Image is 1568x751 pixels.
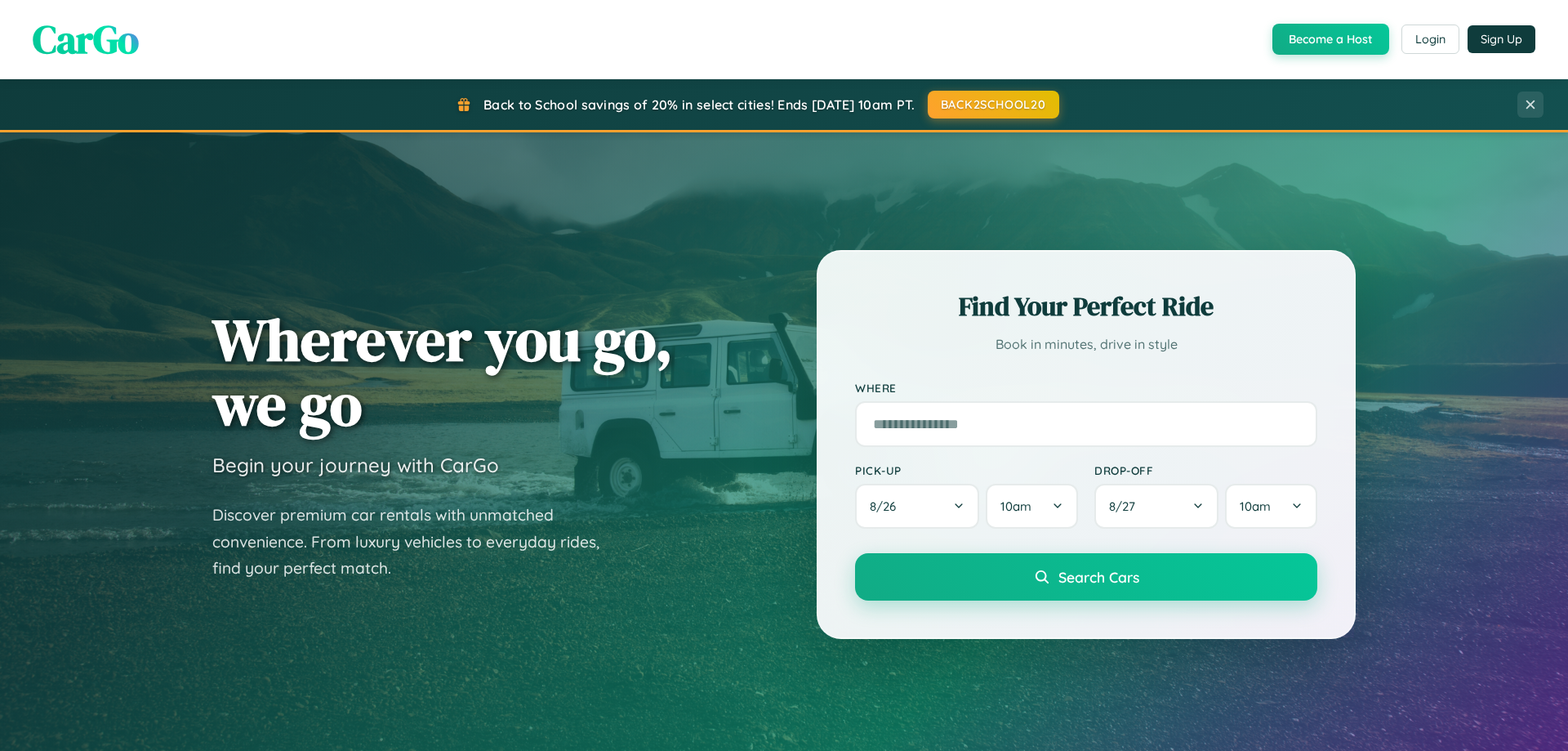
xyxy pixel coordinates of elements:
button: Sign Up [1468,25,1535,53]
h2: Find Your Perfect Ride [855,288,1317,324]
button: BACK2SCHOOL20 [928,91,1059,118]
button: Become a Host [1272,24,1389,55]
label: Pick-up [855,463,1078,477]
button: 8/26 [855,484,979,529]
button: 10am [986,484,1078,529]
span: 8 / 27 [1109,498,1143,514]
button: Search Cars [855,553,1317,601]
span: Back to School savings of 20% in select cities! Ends [DATE] 10am PT. [483,96,915,113]
p: Book in minutes, drive in style [855,333,1317,356]
span: 10am [1000,498,1031,514]
label: Drop-off [1094,463,1317,477]
span: Search Cars [1058,568,1139,586]
button: Login [1401,25,1459,54]
label: Where [855,381,1317,395]
h1: Wherever you go, we go [212,307,673,436]
h3: Begin your journey with CarGo [212,453,499,477]
span: CarGo [33,12,139,66]
button: 8/27 [1094,484,1218,529]
span: 10am [1240,498,1271,514]
button: 10am [1225,484,1317,529]
p: Discover premium car rentals with unmatched convenience. From luxury vehicles to everyday rides, ... [212,502,621,582]
span: 8 / 26 [870,498,904,514]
